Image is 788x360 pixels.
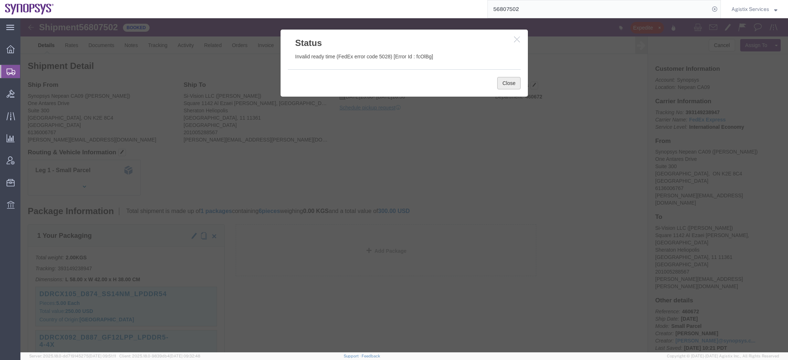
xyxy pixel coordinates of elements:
[29,354,116,358] span: Server: 2025.18.0-dd719145275
[170,354,200,358] span: [DATE] 09:32:48
[362,354,380,358] a: Feedback
[119,354,200,358] span: Client: 2025.18.0-9839db4
[667,353,779,359] span: Copyright © [DATE]-[DATE] Agistix Inc., All Rights Reserved
[344,354,362,358] a: Support
[20,18,788,352] iframe: FS Legacy Container
[89,354,116,358] span: [DATE] 09:51:11
[488,0,710,18] input: Search for shipment number, reference number
[731,5,769,13] span: Agistix Services
[731,5,778,13] button: Agistix Services
[5,4,54,15] img: logo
